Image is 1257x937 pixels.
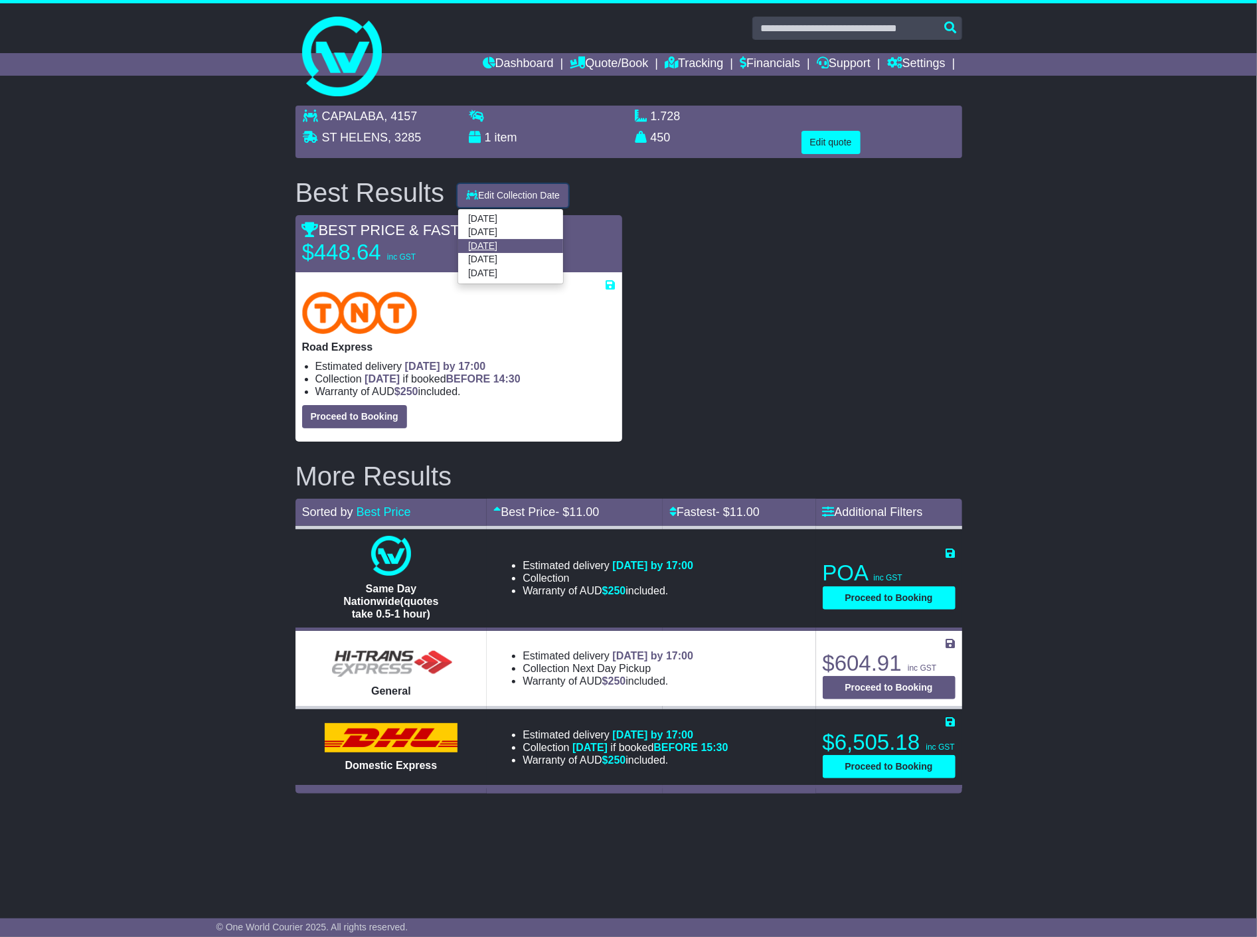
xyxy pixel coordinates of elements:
span: 450 [651,131,671,144]
span: [DATE] [365,373,400,384]
span: 250 [608,754,626,766]
span: inc GST [874,573,902,582]
span: 11.00 [730,505,760,519]
a: [DATE] [458,266,563,280]
li: Estimated delivery [523,559,693,572]
span: inc GST [908,663,936,673]
span: $ [602,754,626,766]
span: General [371,685,411,697]
span: [DATE] by 17:00 [612,560,693,571]
span: [DATE] by 17:00 [612,729,693,740]
p: Road Express [302,341,616,353]
a: Financials [740,53,800,76]
span: 15:30 [701,742,728,753]
span: 250 [400,386,418,397]
li: Collection [523,662,693,675]
span: if booked [572,742,728,753]
a: Quote/Book [570,53,648,76]
span: [DATE] by 17:00 [405,361,486,372]
span: ST HELENS [322,131,388,144]
a: Dashboard [483,53,554,76]
button: Edit quote [801,131,861,154]
span: [DATE] [572,742,608,753]
li: Warranty of AUD included. [523,754,728,766]
a: Additional Filters [823,505,923,519]
div: Best Results [289,178,452,207]
span: 1.728 [651,110,681,123]
span: [DATE] by 17:00 [612,650,693,661]
span: - $ [716,505,760,519]
p: $604.91 [823,650,956,677]
span: © One World Courier 2025. All rights reserved. [216,922,408,932]
li: Collection [523,741,728,754]
li: Warranty of AUD included. [315,385,616,398]
li: Collection [315,373,616,385]
p: $6,505.18 [823,729,956,756]
span: Next Day Pickup [572,663,651,674]
li: Estimated delivery [315,360,616,373]
button: Proceed to Booking [823,676,956,699]
button: Proceed to Booking [823,586,956,610]
li: Warranty of AUD included. [523,584,693,597]
img: HiTrans (Machship): General [325,639,458,679]
a: Tracking [665,53,723,76]
a: Settings [887,53,946,76]
span: if booked [365,373,520,384]
button: Proceed to Booking [302,405,407,428]
p: $448.64 [302,239,468,266]
img: TNT Domestic: Road Express [302,292,418,334]
span: Sorted by [302,505,353,519]
span: inc GST [387,252,416,262]
span: 250 [608,585,626,596]
span: BEFORE [653,742,698,753]
li: Warranty of AUD included. [523,675,693,687]
span: $ [602,585,626,596]
span: 1 [485,131,491,144]
span: BEST PRICE & FASTEST [302,222,488,238]
a: [DATE] [458,239,563,252]
span: 14:30 [493,373,521,384]
img: DHL: Domestic Express [325,723,458,752]
li: Estimated delivery [523,649,693,662]
a: Support [817,53,871,76]
a: Best Price [357,505,411,519]
a: [DATE] [458,226,563,239]
span: 11.00 [569,505,599,519]
img: One World Courier: Same Day Nationwide(quotes take 0.5-1 hour) [371,536,411,576]
span: BEFORE [446,373,491,384]
a: [DATE] [458,213,563,226]
li: Estimated delivery [523,728,728,741]
span: , 3285 [388,131,421,144]
a: [DATE] [458,253,563,266]
h2: More Results [295,462,962,491]
span: Domestic Express [345,760,438,771]
span: 250 [608,675,626,687]
span: $ [394,386,418,397]
button: Proceed to Booking [823,755,956,778]
span: inc GST [926,742,954,752]
span: Same Day Nationwide(quotes take 0.5-1 hour) [343,583,438,620]
li: Collection [523,572,693,584]
span: CAPALABA [322,110,384,123]
button: Edit Collection Date [458,184,568,207]
span: $ [602,675,626,687]
span: - $ [555,505,599,519]
a: Fastest- $11.00 [669,505,760,519]
span: , 4157 [384,110,417,123]
p: POA [823,560,956,586]
span: item [495,131,517,144]
a: Best Price- $11.00 [493,505,599,519]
